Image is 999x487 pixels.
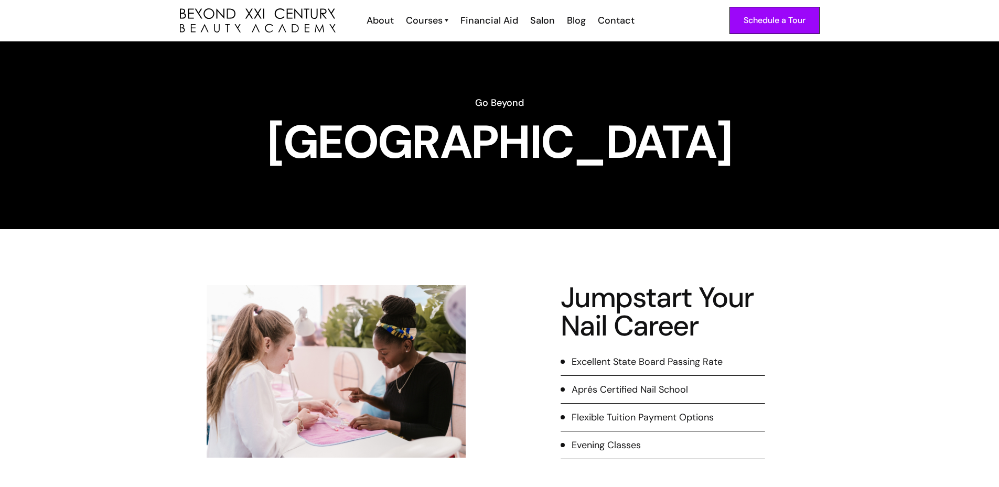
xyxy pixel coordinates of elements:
[406,14,443,27] div: Courses
[360,14,399,27] a: About
[460,14,518,27] div: Financial Aid
[744,14,805,27] div: Schedule a Tour
[367,14,394,27] div: About
[572,410,714,424] div: Flexible Tuition Payment Options
[572,438,641,452] div: Evening Classes
[530,14,555,27] div: Salon
[180,96,820,110] h6: Go Beyond
[591,14,640,27] a: Contact
[598,14,635,27] div: Contact
[561,284,765,340] h2: Jumpstart Your Nail Career
[180,8,336,33] a: home
[406,14,448,27] a: Courses
[567,14,586,27] div: Blog
[729,7,820,34] a: Schedule a Tour
[560,14,591,27] a: Blog
[180,8,336,33] img: beyond 21st century beauty academy logo
[572,355,723,369] div: Excellent State Board Passing Rate
[207,285,466,458] img: nail tech working at salon
[267,112,732,172] strong: [GEOGRAPHIC_DATA]
[523,14,560,27] a: Salon
[454,14,523,27] a: Financial Aid
[572,383,688,396] div: Aprés Certified Nail School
